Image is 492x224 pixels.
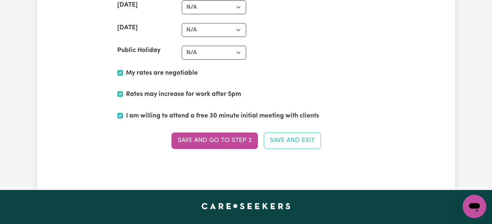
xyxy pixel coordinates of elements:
label: My rates are negotiable [126,68,198,78]
button: Save and go to Step 2 [171,132,258,149]
label: [DATE] [117,23,138,33]
button: Save and Exit [264,132,321,149]
label: Public Holiday [117,46,160,55]
iframe: Button to launch messaging window [463,195,486,218]
label: I am willing to attend a free 30 minute initial meeting with clients [126,111,319,121]
label: Rates may increase for work after 5pm [126,90,241,99]
label: [DATE] [117,0,138,10]
a: Careseekers home page [201,203,291,209]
